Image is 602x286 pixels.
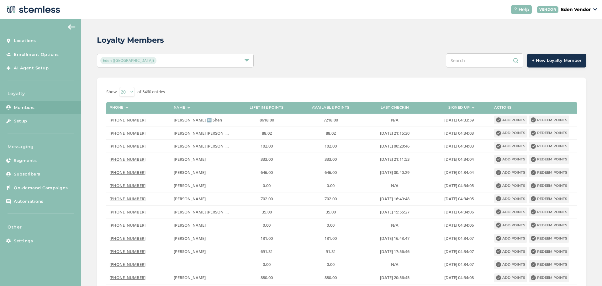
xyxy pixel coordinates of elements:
label: Brian ↔️ Shen [174,117,231,123]
label: (918) 633-6207 [109,275,167,280]
img: icon-sort-1e1d7615.svg [472,107,475,109]
span: N/A [391,117,399,123]
span: [PHONE_NUMBER] [109,117,145,123]
img: icon_down-arrow-small-66adaf34.svg [593,8,597,11]
label: 333.00 [238,157,295,162]
label: N/A [366,262,424,267]
span: [PERSON_NAME] ↔️ Shen [174,117,222,123]
label: (405) 596-5254 [109,209,167,215]
label: 2020-06-06 21:11:53 [366,157,424,162]
span: [DATE] 21:11:53 [380,156,409,162]
span: 8618.00 [260,117,274,123]
span: 333.00 [325,156,337,162]
span: [PHONE_NUMBER] [109,222,145,228]
label: joe moherly [174,223,231,228]
span: + New Loyalty Member [532,57,581,64]
span: [PERSON_NAME] [PERSON_NAME] [174,130,239,136]
label: 333.00 [302,157,360,162]
span: 102.00 [261,143,273,149]
span: [DATE] 04:34:08 [444,275,474,280]
button: Redeem points [529,116,569,124]
label: 7218.00 [302,117,360,123]
span: [DATE] 04:34:04 [444,170,474,175]
span: [PHONE_NUMBER] [109,235,145,241]
label: 35.00 [238,209,295,215]
label: 2024-01-22 04:34:05 [430,196,488,202]
button: Redeem points [529,208,569,216]
img: icon-sort-1e1d7615.svg [125,107,129,109]
label: 2022-07-08 16:43:47 [366,236,424,241]
span: [DATE] 21:15:30 [380,130,409,136]
div: VENDOR [537,6,558,13]
span: [PERSON_NAME] [PERSON_NAME] [174,143,239,149]
label: 880.00 [302,275,360,280]
label: (918) 404-9452 [109,262,167,267]
span: [DATE] 04:34:03 [444,130,474,136]
label: 2024-01-22 04:34:03 [430,143,488,149]
button: Add points [494,116,527,124]
span: Segments [14,158,37,164]
span: [DATE] 04:34:03 [444,143,474,149]
button: Add points [494,234,527,243]
button: Add points [494,208,527,216]
p: Eden Vendor [561,6,591,13]
button: Redeem points [529,234,569,243]
label: 2024-01-22 04:33:59 [430,117,488,123]
span: 0.00 [263,183,271,188]
button: Add points [494,168,527,177]
button: Redeem points [529,181,569,190]
label: 2019-06-19 00:20:46 [366,143,424,149]
span: 91.31 [326,249,336,254]
span: N/A [391,222,399,228]
label: 2024-01-22 04:34:06 [430,209,488,215]
span: [DATE] 00:20:46 [380,143,409,149]
button: Redeem points [529,155,569,164]
button: Add points [494,129,527,138]
span: 7218.00 [324,117,338,123]
span: 0.00 [263,222,271,228]
input: Search [446,53,523,67]
label: 2025-08-20 21:15:30 [366,131,424,136]
label: 0.00 [238,183,295,188]
label: Lifetime points [250,105,284,110]
span: On-demand Campaigns [14,185,68,191]
label: 131.00 [302,236,360,241]
label: 646.00 [238,170,295,175]
span: [PHONE_NUMBER] [109,262,145,267]
label: (918) 289-4314 [109,157,167,162]
label: Richard Ke Britton [174,131,231,136]
span: [DATE] 04:34:06 [444,209,474,215]
span: [PHONE_NUMBER] [109,170,145,175]
img: icon-help-white-03924b79.svg [514,8,517,11]
span: 691.31 [261,249,273,254]
span: [DATE] 04:34:04 [444,156,474,162]
span: Enrollment Options [14,51,59,58]
label: 0.00 [302,183,360,188]
label: Signed up [448,105,470,110]
label: joshua bryan hale [174,143,231,149]
span: N/A [391,262,399,267]
img: logo-dark-0685b13c.svg [5,3,60,16]
button: Add points [494,181,527,190]
span: [DATE] 17:56:46 [380,249,409,254]
label: Last checkin [381,105,409,110]
label: 691.31 [238,249,295,254]
span: 646.00 [325,170,337,175]
span: [PHONE_NUMBER] [109,249,145,254]
span: Eden ([GEOGRAPHIC_DATA]) [100,57,156,64]
label: 8618.00 [238,117,295,123]
label: Name [174,105,185,110]
th: Actions [491,102,577,114]
span: [DATE] 04:34:05 [444,196,474,202]
span: 35.00 [326,209,336,215]
iframe: Chat Widget [571,256,602,286]
span: AI Agent Setup [14,65,49,71]
label: 0.00 [238,223,295,228]
label: (918) 527-4095 [109,236,167,241]
label: jerika monea crossland [174,170,231,175]
span: 702.00 [261,196,273,202]
span: 646.00 [261,170,273,175]
button: Redeem points [529,168,569,177]
span: [PERSON_NAME] [174,275,206,280]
